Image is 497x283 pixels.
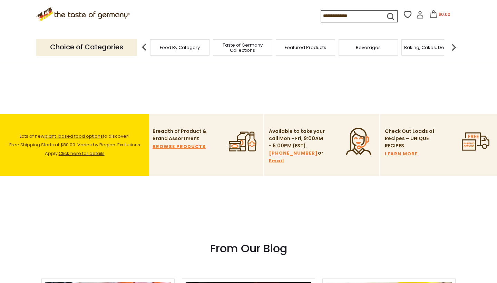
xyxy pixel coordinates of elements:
[160,45,200,50] a: Food By Category
[59,150,105,157] a: Click here for details
[404,45,458,50] a: Baking, Cakes, Desserts
[9,133,140,157] span: Lots of new to discover! Free Shipping Starts at $80.00. Varies by Region. Exclusions Apply.
[153,128,209,142] p: Breadth of Product & Brand Assortment
[41,242,456,255] h3: From Our Blog
[356,45,381,50] a: Beverages
[425,10,455,21] button: $0.00
[153,143,206,150] a: BROWSE PRODUCTS
[269,128,326,165] p: Available to take your call Mon - Fri, 9:00AM - 5:00PM (EST). or
[269,157,284,165] a: Email
[215,42,270,53] a: Taste of Germany Collections
[285,45,326,50] a: Featured Products
[137,40,151,54] img: previous arrow
[447,40,461,54] img: next arrow
[36,39,137,56] p: Choice of Categories
[45,133,103,139] a: plant-based food options
[269,149,318,157] a: [PHONE_NUMBER]
[385,150,418,158] a: LEARN MORE
[439,11,450,17] span: $0.00
[385,128,435,149] p: Check Out Loads of Recipes – UNIQUE RECIPES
